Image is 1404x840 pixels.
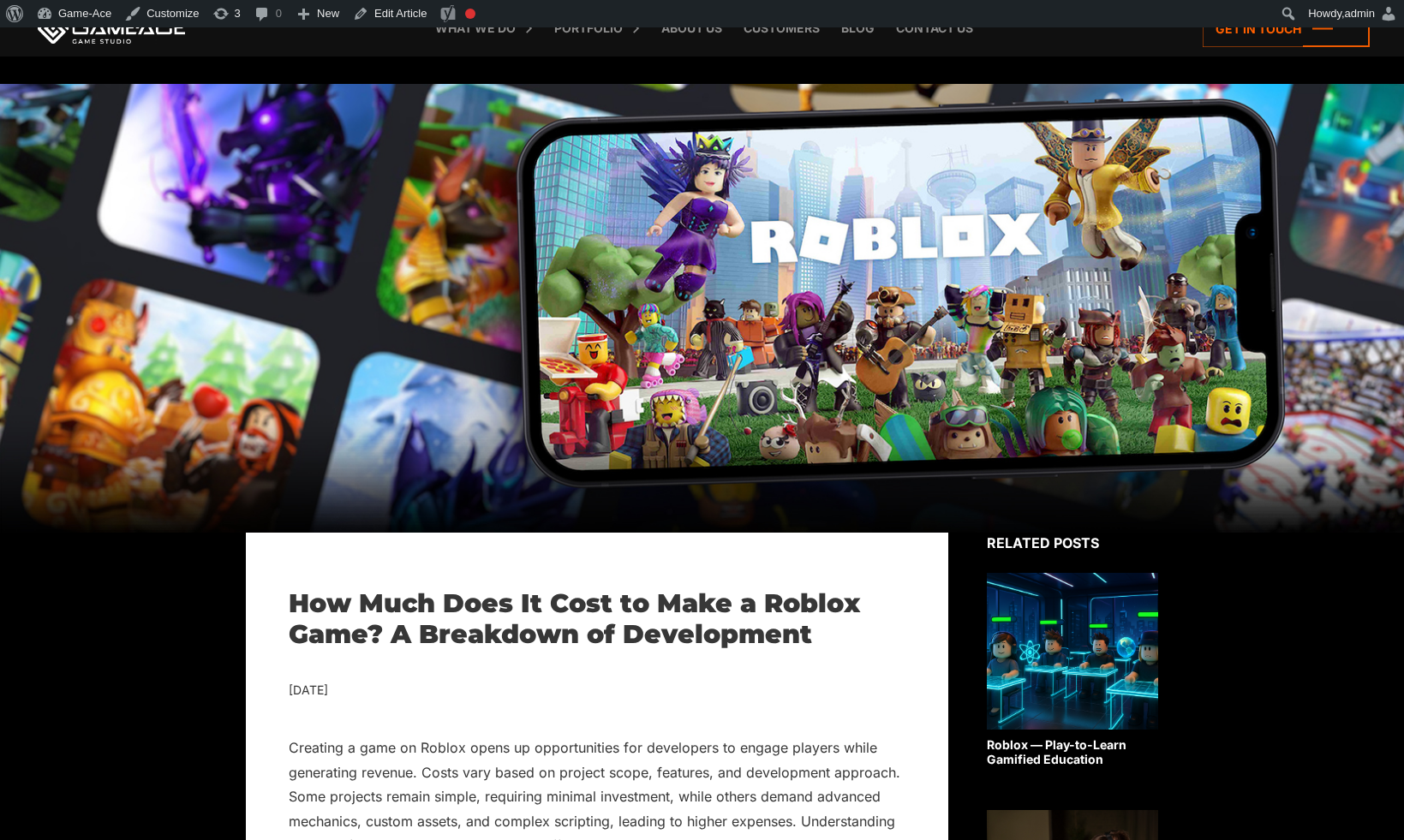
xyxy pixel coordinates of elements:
span: admin [1345,7,1375,20]
a: Roblox — Play-to-Learn Gamified Education [987,573,1158,767]
h1: How Much Does It Cost to Make a Roblox Game? A Breakdown of Development [289,588,905,650]
div: Related posts [987,533,1158,553]
img: Related [987,573,1158,730]
a: Get in touch [1203,10,1370,47]
div: Focus keyphrase not set [465,9,475,19]
div: [DATE] [289,680,905,701]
